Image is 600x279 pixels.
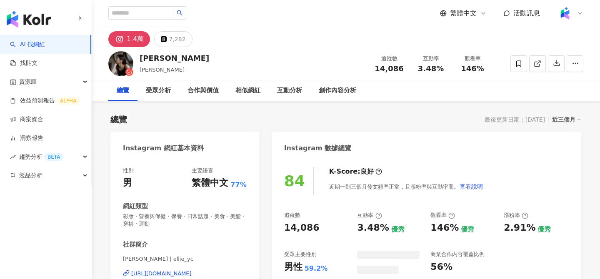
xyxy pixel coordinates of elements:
[284,261,302,274] div: 男性
[485,116,545,123] div: 最後更新日期：[DATE]
[19,72,37,91] span: 資源庫
[284,144,352,153] div: Instagram 數據總覽
[19,147,63,166] span: 趨勢分析
[235,86,260,96] div: 相似網紅
[357,222,389,234] div: 3.48%
[127,33,144,45] div: 1.4萬
[7,11,51,27] img: logo
[192,177,228,189] div: 繁體中文
[154,31,192,47] button: 7,282
[461,225,474,234] div: 優秀
[44,153,63,161] div: BETA
[146,86,171,96] div: 受眾分析
[552,114,581,125] div: 近三個月
[457,55,488,63] div: 觀看率
[277,86,302,96] div: 互動分析
[513,9,540,17] span: 活動訊息
[123,177,132,189] div: 男
[504,222,535,234] div: 2.91%
[123,240,148,249] div: 社群簡介
[459,178,483,195] button: 查看說明
[537,225,551,234] div: 優秀
[284,251,317,258] div: 受眾主要性別
[284,172,305,189] div: 84
[10,97,80,105] a: 效益預測報告ALPHA
[19,166,42,185] span: 競品分析
[373,55,405,63] div: 追蹤數
[557,5,573,21] img: Kolr%20app%20icon%20%281%29.png
[329,167,382,176] div: K-Score :
[418,65,444,73] span: 3.48%
[177,10,182,16] span: search
[10,115,43,124] a: 商案媒合
[10,154,16,160] span: rise
[123,255,247,263] span: [PERSON_NAME] | ellie_yc
[284,222,320,234] div: 14,086
[357,212,382,219] div: 互動率
[391,225,405,234] div: 優秀
[140,67,185,73] span: [PERSON_NAME]
[108,51,133,76] img: KOL Avatar
[461,65,484,73] span: 146%
[123,270,247,277] a: [URL][DOMAIN_NAME]
[108,31,150,47] button: 1.4萬
[430,212,455,219] div: 觀看率
[329,178,483,195] div: 近期一到三個月發文頻率正常，且漲粉率與互動率高。
[305,264,328,273] div: 59.2%
[169,33,185,45] div: 7,282
[117,86,129,96] div: 總覽
[187,86,219,96] div: 合作與價值
[10,59,37,67] a: 找貼文
[10,134,43,142] a: 洞察報告
[123,213,247,228] span: 彩妝 · 營養與保健 · 保養 · 日常話題 · 美食 · 美髮 · 穿搭 · 運動
[430,222,459,234] div: 146%
[10,40,45,49] a: searchAI 找網紅
[375,64,403,73] span: 14,086
[284,212,300,219] div: 追蹤數
[450,9,477,18] span: 繁體中文
[319,86,356,96] div: 創作內容分析
[504,212,528,219] div: 漲粉率
[360,167,374,176] div: 良好
[192,167,213,174] div: 主要語言
[140,53,209,63] div: [PERSON_NAME]
[430,251,485,258] div: 商業合作內容覆蓋比例
[460,183,483,190] span: 查看說明
[430,261,452,274] div: 56%
[123,167,134,174] div: 性別
[123,202,148,211] div: 網紅類型
[415,55,447,63] div: 互動率
[131,270,192,277] div: [URL][DOMAIN_NAME]
[110,114,127,125] div: 總覽
[123,144,204,153] div: Instagram 網紅基本資料
[230,180,246,189] span: 77%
